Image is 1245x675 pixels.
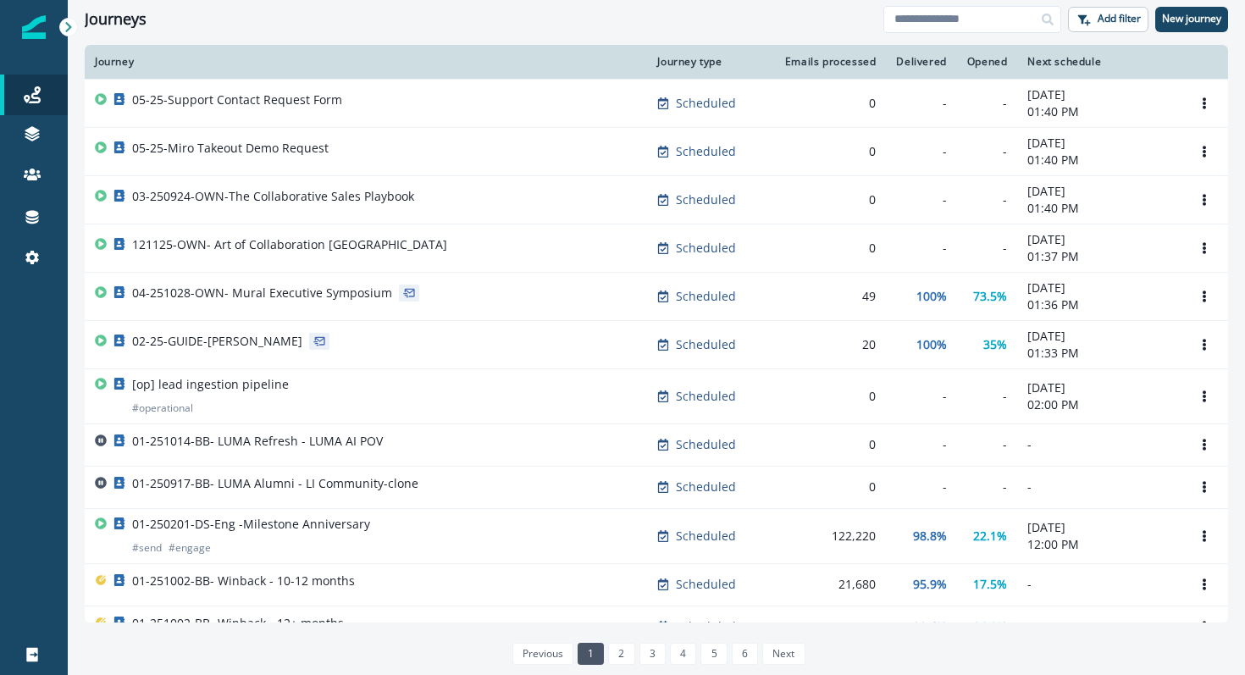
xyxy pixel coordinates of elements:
[169,539,211,556] p: # engage
[1191,284,1218,309] button: Options
[896,240,946,257] div: -
[1191,614,1218,639] button: Options
[1027,345,1170,362] p: 01:33 PM
[85,127,1228,175] a: 05-25-Miro Takeout Demo RequestScheduled0--[DATE]01:40 PMOptions
[913,618,947,635] p: 99.6%
[1191,139,1218,164] button: Options
[676,143,736,160] p: Scheduled
[1027,152,1170,169] p: 01:40 PM
[85,606,1228,648] a: 01-251002-BB- Winback - 12+ monthsScheduled120,01099.6%14.9%-Options
[132,285,392,302] p: 04-251028-OWN- Mural Executive Symposium
[85,563,1228,606] a: 01-251002-BB- Winback - 10-12 monthsScheduled21,68095.9%17.5%-Options
[896,436,946,453] div: -
[676,479,736,495] p: Scheduled
[967,143,1008,160] div: -
[670,643,696,665] a: Page 4
[1027,519,1170,536] p: [DATE]
[1027,618,1170,635] p: -
[1191,432,1218,457] button: Options
[913,576,947,593] p: 95.9%
[896,95,946,112] div: -
[781,240,877,257] div: 0
[973,618,1007,635] p: 14.9%
[896,191,946,208] div: -
[676,618,736,635] p: Scheduled
[132,376,289,393] p: [op] lead ingestion pipeline
[1098,13,1141,25] p: Add filter
[967,95,1008,112] div: -
[781,336,877,353] div: 20
[132,91,342,108] p: 05-25-Support Contact Request Form
[639,643,666,665] a: Page 3
[1027,200,1170,217] p: 01:40 PM
[657,55,760,69] div: Journey type
[85,423,1228,466] a: 01-251014-BB- LUMA Refresh - LUMA AI POVScheduled0---Options
[132,539,162,556] p: # send
[1191,187,1218,213] button: Options
[781,388,877,405] div: 0
[1027,479,1170,495] p: -
[1027,296,1170,313] p: 01:36 PM
[1027,248,1170,265] p: 01:37 PM
[1027,103,1170,120] p: 01:40 PM
[132,615,344,632] p: 01-251002-BB- Winback - 12+ months
[1027,135,1170,152] p: [DATE]
[1027,279,1170,296] p: [DATE]
[132,573,355,589] p: 01-251002-BB- Winback - 10-12 months
[1027,576,1170,593] p: -
[896,55,946,69] div: Delivered
[983,336,1007,353] p: 35%
[700,643,727,665] a: Page 5
[781,479,877,495] div: 0
[896,479,946,495] div: -
[1027,86,1170,103] p: [DATE]
[1191,235,1218,261] button: Options
[22,15,46,39] img: Inflection
[508,643,805,665] ul: Pagination
[967,55,1008,69] div: Opened
[973,288,1007,305] p: 73.5%
[95,55,637,69] div: Journey
[973,576,1007,593] p: 17.5%
[676,240,736,257] p: Scheduled
[967,388,1008,405] div: -
[1191,384,1218,409] button: Options
[676,528,736,545] p: Scheduled
[781,143,877,160] div: 0
[967,436,1008,453] div: -
[916,288,947,305] p: 100%
[1027,328,1170,345] p: [DATE]
[913,528,947,545] p: 98.8%
[781,436,877,453] div: 0
[1027,183,1170,200] p: [DATE]
[896,388,946,405] div: -
[1027,396,1170,413] p: 02:00 PM
[781,191,877,208] div: 0
[916,336,947,353] p: 100%
[85,79,1228,127] a: 05-25-Support Contact Request FormScheduled0--[DATE]01:40 PMOptions
[676,336,736,353] p: Scheduled
[132,475,418,492] p: 01-250917-BB- LUMA Alumni - LI Community-clone
[973,528,1007,545] p: 22.1%
[676,191,736,208] p: Scheduled
[85,368,1228,423] a: [op] lead ingestion pipeline#operationalScheduled0--[DATE]02:00 PMOptions
[1027,55,1170,69] div: Next schedule
[781,55,877,69] div: Emails processed
[781,288,877,305] div: 49
[781,95,877,112] div: 0
[676,576,736,593] p: Scheduled
[132,400,193,417] p: # operational
[967,240,1008,257] div: -
[1191,572,1218,597] button: Options
[132,333,302,350] p: 02-25-GUIDE-[PERSON_NAME]
[676,95,736,112] p: Scheduled
[967,191,1008,208] div: -
[1191,332,1218,357] button: Options
[85,272,1228,320] a: 04-251028-OWN- Mural Executive SymposiumScheduled49100%73.5%[DATE]01:36 PMOptions
[85,175,1228,224] a: 03-250924-OWN-The Collaborative Sales PlaybookScheduled0--[DATE]01:40 PMOptions
[896,143,946,160] div: -
[85,508,1228,563] a: 01-250201-DS-Eng -Milestone Anniversary#send#engageScheduled122,22098.8%22.1%[DATE]12:00 PMOptions
[85,224,1228,272] a: 121125-OWN- Art of Collaboration [GEOGRAPHIC_DATA]Scheduled0--[DATE]01:37 PMOptions
[1027,536,1170,553] p: 12:00 PM
[132,236,447,253] p: 121125-OWN- Art of Collaboration [GEOGRAPHIC_DATA]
